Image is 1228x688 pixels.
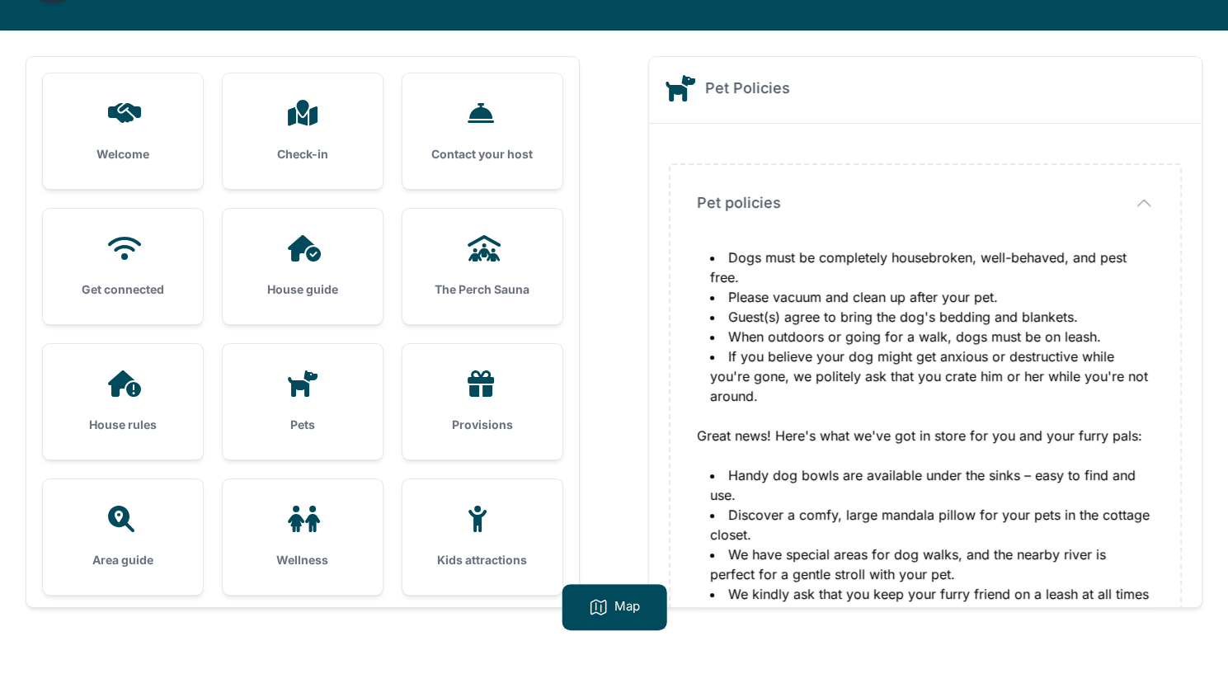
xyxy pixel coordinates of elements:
h3: Provisions [429,417,536,433]
div: Great news! Here's what we've got in store for you and your furry pals: [697,406,1154,465]
a: Get connected [43,209,203,324]
h3: Get connected [69,281,176,298]
a: Welcome [43,73,203,189]
li: We kindly ask that you keep your furry friend on a leash at all times while on the property, to e... [710,584,1154,624]
a: Pets [223,344,383,459]
li: Handy dog bowls are available under the sinks – easy to find and use. [710,465,1154,505]
a: House rules [43,344,203,459]
li: Dogs must be completely housebroken, well-behaved, and pest free. [710,247,1154,287]
a: Check-in [223,73,383,189]
li: Discover a comfy, large mandala pillow for your pets in the cottage closet. [710,505,1154,544]
a: The Perch Sauna [402,209,562,324]
li: Guest(s) agree to bring the dog's bedding and blankets. [710,307,1154,327]
a: Provisions [402,344,562,459]
h3: House guide [249,281,356,298]
h3: House rules [69,417,176,433]
h3: Pets [249,417,356,433]
span: Pet policies [697,191,781,214]
li: We have special areas for dog walks, and the nearby river is perfect for a gentle stroll with you... [710,544,1154,584]
h3: The Perch Sauna [429,281,536,298]
li: If you believe your dog might get anxious or destructive while you're gone, we politely ask that ... [710,346,1154,406]
h2: Pet Policies [705,77,790,100]
a: Area guide [43,479,203,595]
h3: Contact your host [429,146,536,163]
p: Map [614,597,640,617]
h3: Wellness [249,552,356,568]
h3: Kids attractions [429,552,536,568]
li: When outdoors or going for a walk, dogs must be on leash. [710,327,1154,346]
h3: Area guide [69,552,176,568]
a: Contact your host [402,73,562,189]
h3: Check-in [249,146,356,163]
a: Wellness [223,479,383,595]
a: Kids attractions [402,479,562,595]
button: Pet policies [697,191,1154,214]
a: House guide [223,209,383,324]
h3: Welcome [69,146,176,163]
li: Please vacuum and clean up after your pet. [710,287,1154,307]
